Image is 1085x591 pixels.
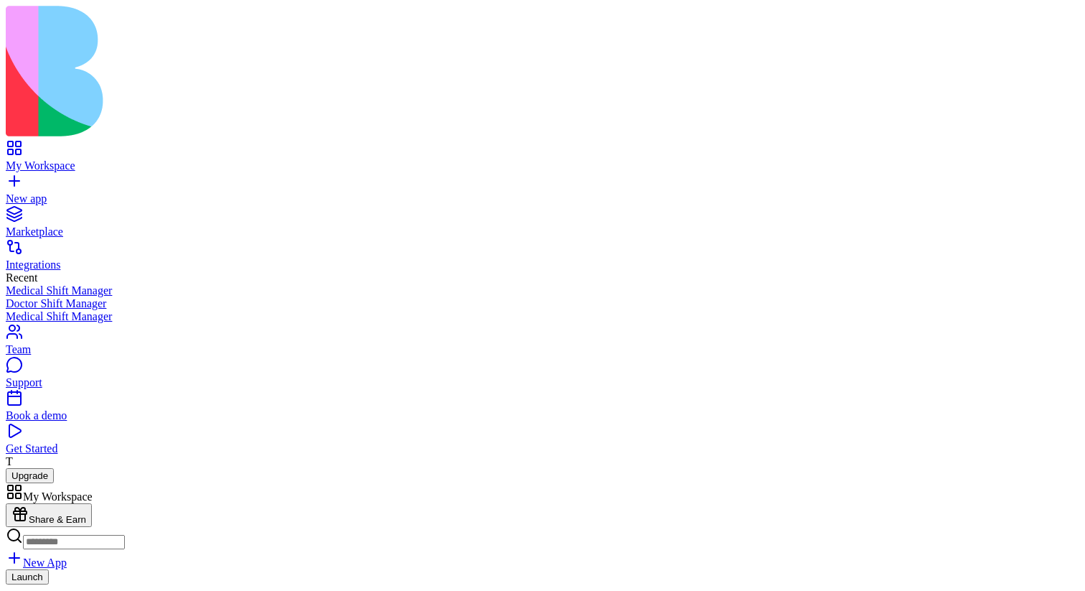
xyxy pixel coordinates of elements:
a: Team [6,330,1079,356]
span: Recent [6,271,37,284]
a: Doctor Shift Manager [6,297,1079,310]
a: Medical Shift Manager [6,284,1079,297]
span: Share & Earn [29,514,86,525]
button: Upgrade [6,468,54,483]
a: Upgrade [6,469,54,481]
div: Support [6,376,1079,389]
a: Marketplace [6,213,1079,238]
a: Book a demo [6,396,1079,422]
a: My Workspace [6,146,1079,172]
a: New App [6,557,67,569]
button: Share & Earn [6,503,92,527]
a: New app [6,180,1079,205]
img: logo [6,6,583,136]
a: Get Started [6,429,1079,455]
div: Team [6,343,1079,356]
span: My Workspace [23,490,93,503]
div: Integrations [6,259,1079,271]
div: New app [6,192,1079,205]
a: Integrations [6,246,1079,271]
span: T [6,455,13,467]
button: Launch [6,569,49,585]
div: Get Started [6,442,1079,455]
div: My Workspace [6,159,1079,172]
div: Marketplace [6,225,1079,238]
div: Book a demo [6,409,1079,422]
a: Medical Shift Manager [6,310,1079,323]
a: Support [6,363,1079,389]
